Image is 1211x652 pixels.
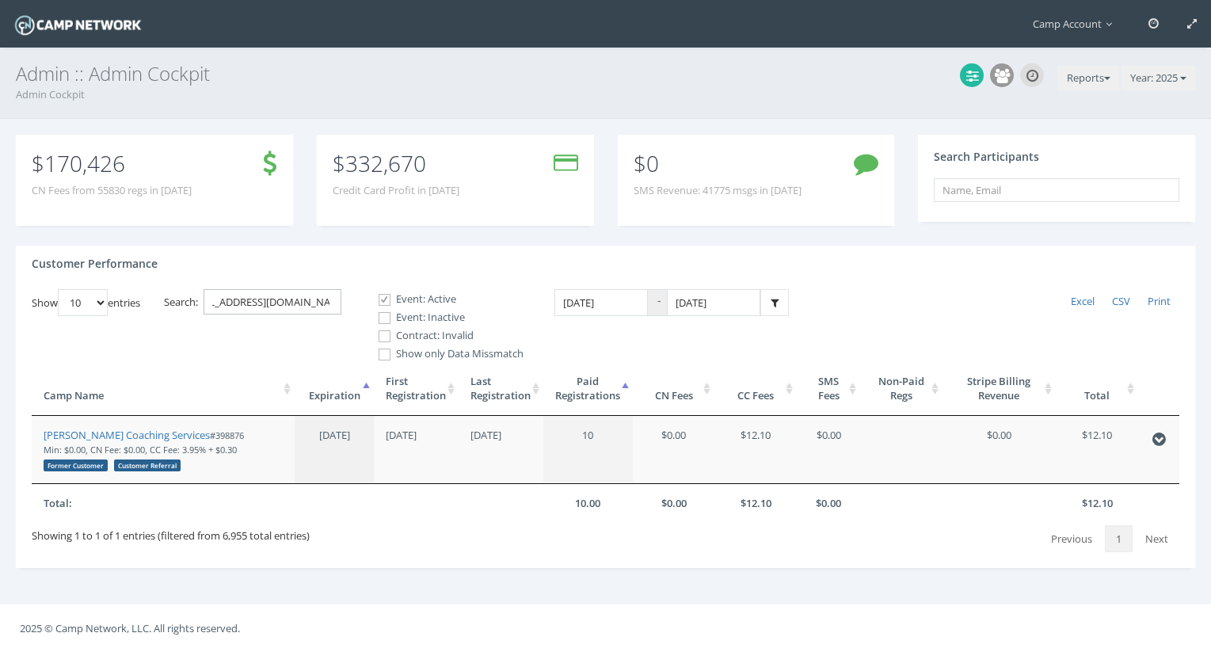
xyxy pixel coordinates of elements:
label: Show only Data Missmatch [365,346,524,362]
a: [PERSON_NAME] Coaching Services [44,428,210,442]
span: SMS Revenue: 41775 msgs in [DATE] [634,183,802,198]
h3: Admin :: Admin Cockpit [16,63,1195,84]
span: 170,426 [44,148,125,178]
input: Name, Email [934,178,1179,202]
th: $0.00 [633,483,714,523]
span: Year: 2025 [1130,71,1178,85]
button: Reports [1058,66,1119,91]
div: Customer Referral [114,459,181,471]
th: $0.00 [797,483,861,523]
span: Credit Card Profit in [DATE] [333,183,459,198]
th: LastRegistration: activate to sort column ascending [459,362,543,416]
th: Total: [32,483,295,523]
a: CSV [1103,289,1139,315]
span: Excel [1071,294,1095,308]
th: FirstRegistration: activate to sort column ascending [374,362,459,416]
th: Expiration: activate to sort column descending [295,362,374,416]
td: $12.10 [1056,416,1138,484]
label: Contract: Invalid [365,328,524,344]
input: Search: [204,289,341,315]
span: CN Fees from 55830 regs in [DATE] [32,183,192,198]
td: $0.00 [797,416,861,484]
a: Previous [1040,525,1103,552]
th: CC Fees: activate to sort column ascending [714,362,796,416]
label: Search: [164,289,341,315]
label: Show entries [32,289,140,316]
div: Showing 1 to 1 of 1 entries (filtered from 6,955 total entries) [32,523,310,543]
a: Admin Cockpit [16,87,85,101]
a: 1 [1105,525,1133,552]
td: $0.00 [943,416,1056,484]
td: $0.00 [633,416,714,484]
h4: Customer Performance [32,257,158,269]
small: #398876 Min: $0.00, CN Fee: $0.00, CC Fee: 3.95% + $0.30 [44,429,244,471]
input: Date Range: To [667,289,760,317]
span: - [648,289,667,317]
button: Year: 2025 [1122,66,1195,91]
span: CSV [1112,294,1130,308]
td: [DATE] [459,416,543,484]
th: Non-Paid Regs: activate to sort column ascending [860,362,942,416]
h4: Search Participants [934,151,1039,162]
p: 2025 © Camp Network, LLC. All rights reserved. [20,620,1191,637]
th: 10.00 [543,483,633,523]
span: Camp Account [1033,17,1120,31]
th: Camp Name: activate to sort column ascending [32,362,295,416]
th: $12.10 [714,483,796,523]
th: PaidRegistrations: activate to sort column ascending [543,362,633,416]
a: Print [1139,289,1179,315]
th: Total: activate to sort column ascending [1056,362,1138,416]
span: 332,670 [345,148,426,178]
td: [DATE] [374,416,459,484]
span: Print [1148,294,1171,308]
select: Showentries [58,289,108,316]
input: Date Range: From [554,289,648,317]
label: Event: Active [365,292,524,307]
th: CN Fees: activate to sort column ascending [633,362,714,416]
a: Excel [1062,289,1103,315]
img: Camp Network [12,11,144,39]
div: Former Customer [44,459,108,471]
th: SMS Fees: activate to sort column ascending [797,362,861,416]
a: Next [1134,525,1179,552]
p: $ [333,154,459,172]
td: $12.10 [714,416,796,484]
p: $ [32,154,192,172]
span: $0 [634,148,659,178]
th: Stripe Billing Revenue: activate to sort column ascending [943,362,1056,416]
label: Event: Inactive [365,310,524,326]
td: 10 [543,416,633,484]
th: $12.10 [1056,483,1138,523]
span: [DATE] [319,428,350,442]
